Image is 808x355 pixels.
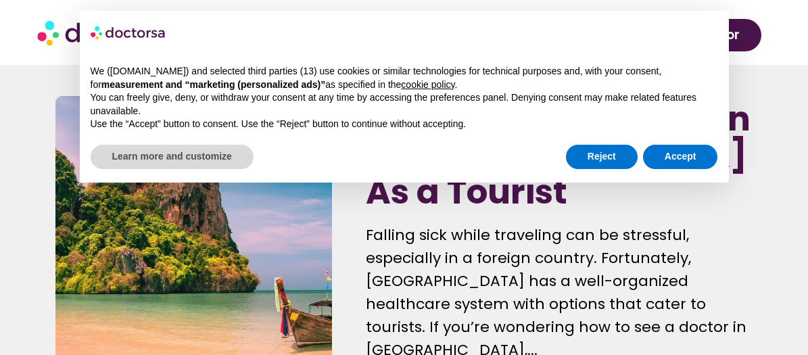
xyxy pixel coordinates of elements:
strong: measurement and “marketing (personalized ads)” [101,79,325,90]
button: Accept [643,145,718,169]
img: logo [91,22,166,43]
button: Learn more and customize [91,145,254,169]
p: You can freely give, deny, or withdraw your consent at any time by accessing the preferences pane... [91,91,718,118]
p: We ([DOMAIN_NAME]) and selected third parties (13) use cookies or similar technologies for techni... [91,65,718,91]
p: Use the “Accept” button to consent. Use the “Reject” button to continue without accepting. [91,118,718,131]
button: Reject [566,145,638,169]
h1: How To See a Doctor in [GEOGRAPHIC_DATA] As a Tourist [366,101,753,210]
a: cookie policy [401,79,454,90]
